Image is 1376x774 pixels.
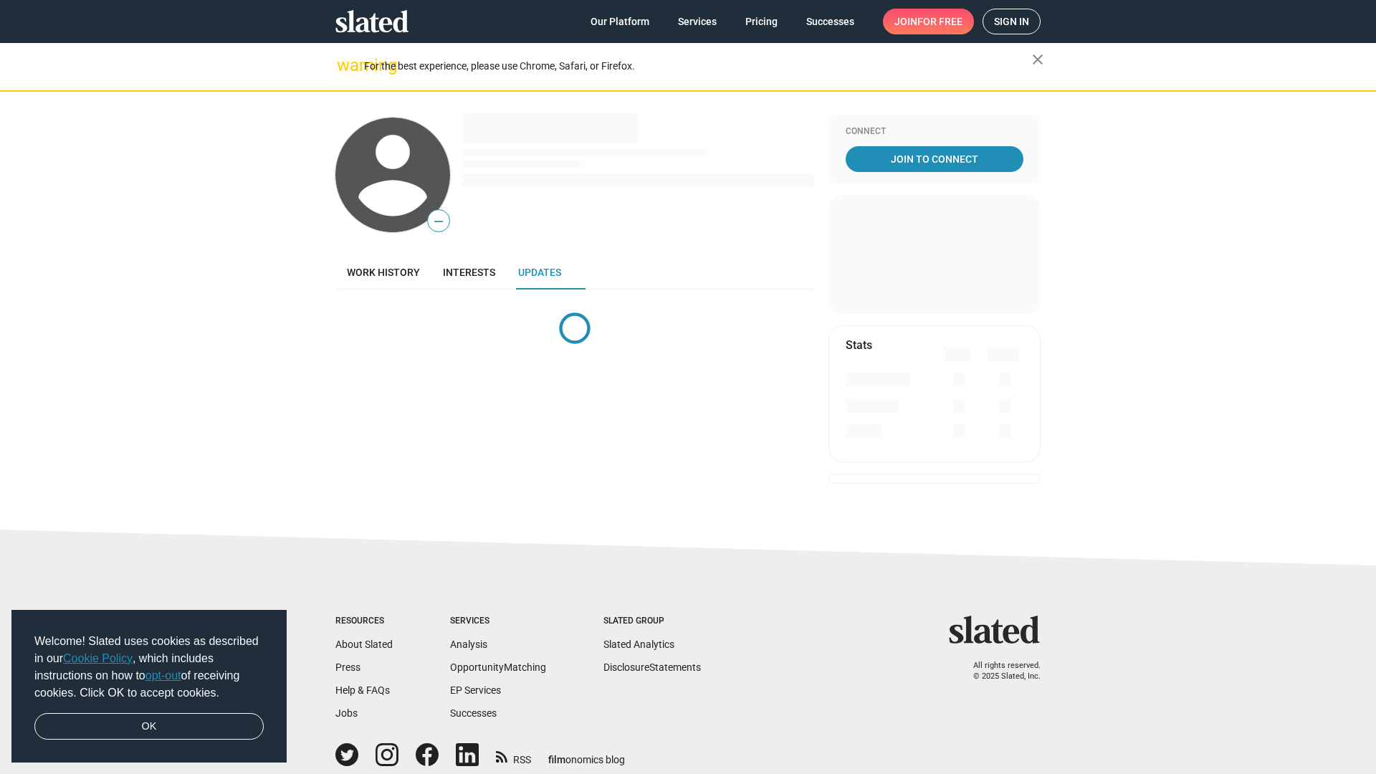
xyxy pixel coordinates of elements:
a: Interests [431,255,507,290]
span: Interests [443,267,495,278]
a: Jobs [335,707,358,719]
a: Help & FAQs [335,684,390,696]
a: Pricing [734,9,789,34]
a: DisclosureStatements [603,661,701,673]
a: Analysis [450,639,487,650]
mat-icon: warning [337,57,354,74]
div: For the best experience, please use Chrome, Safari, or Firefox. [364,57,1032,76]
a: Work history [335,255,431,290]
a: Join To Connect [846,146,1023,172]
div: Connect [846,126,1023,138]
span: Successes [806,9,854,34]
a: Our Platform [579,9,661,34]
mat-card-title: Stats [846,338,872,353]
span: Work history [347,267,420,278]
div: cookieconsent [11,610,287,763]
span: Welcome! Slated uses cookies as described in our , which includes instructions on how to of recei... [34,633,264,702]
span: Join [894,9,962,34]
a: Slated Analytics [603,639,674,650]
span: Services [678,9,717,34]
p: All rights reserved. © 2025 Slated, Inc. [958,661,1041,682]
span: Pricing [745,9,778,34]
a: Successes [795,9,866,34]
div: Resources [335,616,393,627]
a: RSS [496,745,531,767]
span: — [428,212,449,231]
span: film [548,754,565,765]
a: Updates [507,255,573,290]
a: Successes [450,707,497,719]
div: Services [450,616,546,627]
span: Sign in [994,9,1029,34]
span: Updates [518,267,561,278]
a: OpportunityMatching [450,661,546,673]
a: Cookie Policy [63,652,133,664]
span: Join To Connect [849,146,1021,172]
div: Slated Group [603,616,701,627]
span: for free [917,9,962,34]
a: filmonomics blog [548,742,625,767]
span: Our Platform [591,9,649,34]
a: Press [335,661,360,673]
a: Joinfor free [883,9,974,34]
a: opt-out [145,669,181,682]
a: EP Services [450,684,501,696]
a: dismiss cookie message [34,713,264,740]
mat-icon: close [1029,51,1046,68]
a: Services [666,9,728,34]
a: About Slated [335,639,393,650]
a: Sign in [983,9,1041,34]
